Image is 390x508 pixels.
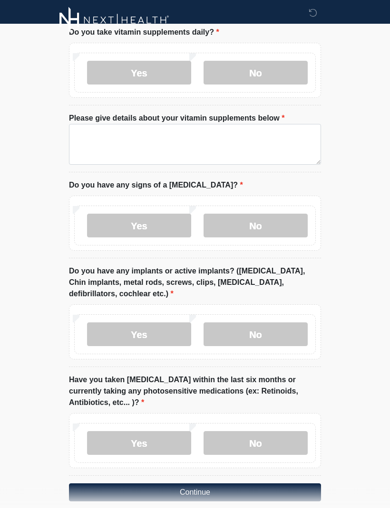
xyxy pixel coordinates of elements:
button: Continue [69,484,321,502]
img: Next-Health Logo [59,7,169,33]
label: Please give details about your vitamin supplements below [69,113,284,124]
label: Do you have any signs of a [MEDICAL_DATA]? [69,180,243,191]
label: No [204,61,308,85]
label: Have you taken [MEDICAL_DATA] within the last six months or currently taking any photosensitive m... [69,375,321,409]
label: Yes [87,323,191,347]
label: Yes [87,61,191,85]
label: Do you have any implants or active implants? ([MEDICAL_DATA], Chin implants, metal rods, screws, ... [69,266,321,300]
label: No [204,323,308,347]
label: No [204,214,308,238]
label: Yes [87,432,191,455]
label: No [204,432,308,455]
label: Yes [87,214,191,238]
